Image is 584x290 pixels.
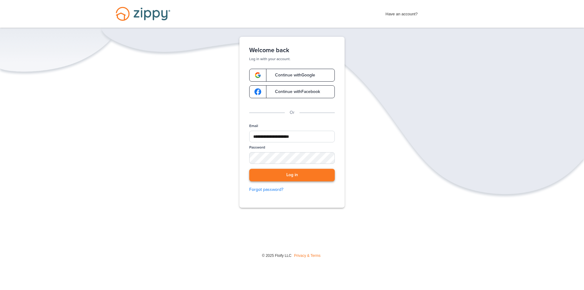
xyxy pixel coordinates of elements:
a: google-logoContinue withGoogle [249,69,335,82]
a: Forgot password? [249,186,335,193]
p: Or [290,109,295,116]
img: google-logo [254,72,261,79]
p: Log in with your account. [249,56,335,61]
input: Password [249,152,335,164]
span: Continue with Facebook [269,90,320,94]
a: Privacy & Terms [294,253,320,258]
img: google-logo [254,88,261,95]
span: © 2025 Floify LLC [262,253,291,258]
span: Continue with Google [269,73,315,77]
button: Log in [249,169,335,181]
label: Email [249,123,258,129]
label: Password [249,145,265,150]
a: google-logoContinue withFacebook [249,85,335,98]
h1: Welcome back [249,47,335,54]
span: Have an account? [386,8,418,17]
input: Email [249,131,335,142]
